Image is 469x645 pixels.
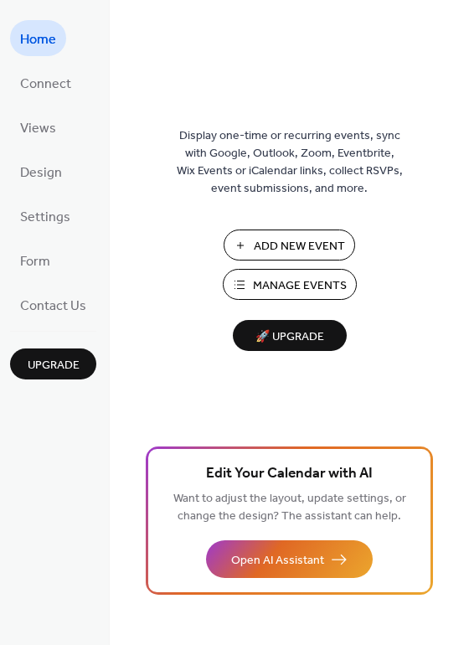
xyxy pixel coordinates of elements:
[243,326,337,348] span: 🚀 Upgrade
[231,552,324,570] span: Open AI Assistant
[10,153,72,189] a: Design
[224,230,355,261] button: Add New Event
[177,127,403,198] span: Display one-time or recurring events, sync with Google, Outlook, Zoom, Eventbrite, Wix Events or ...
[20,71,71,97] span: Connect
[20,204,70,230] span: Settings
[173,488,406,528] span: Want to adjust the layout, update settings, or change the design? The assistant can help.
[20,27,56,53] span: Home
[233,320,347,351] button: 🚀 Upgrade
[20,249,50,275] span: Form
[28,357,80,374] span: Upgrade
[20,160,62,186] span: Design
[20,293,86,319] span: Contact Us
[10,64,81,101] a: Connect
[206,462,373,486] span: Edit Your Calendar with AI
[10,348,96,379] button: Upgrade
[206,540,373,578] button: Open AI Assistant
[10,286,96,322] a: Contact Us
[10,198,80,234] a: Settings
[253,277,347,295] span: Manage Events
[254,238,345,255] span: Add New Event
[10,242,60,278] a: Form
[10,109,66,145] a: Views
[223,269,357,300] button: Manage Events
[10,20,66,56] a: Home
[20,116,56,142] span: Views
